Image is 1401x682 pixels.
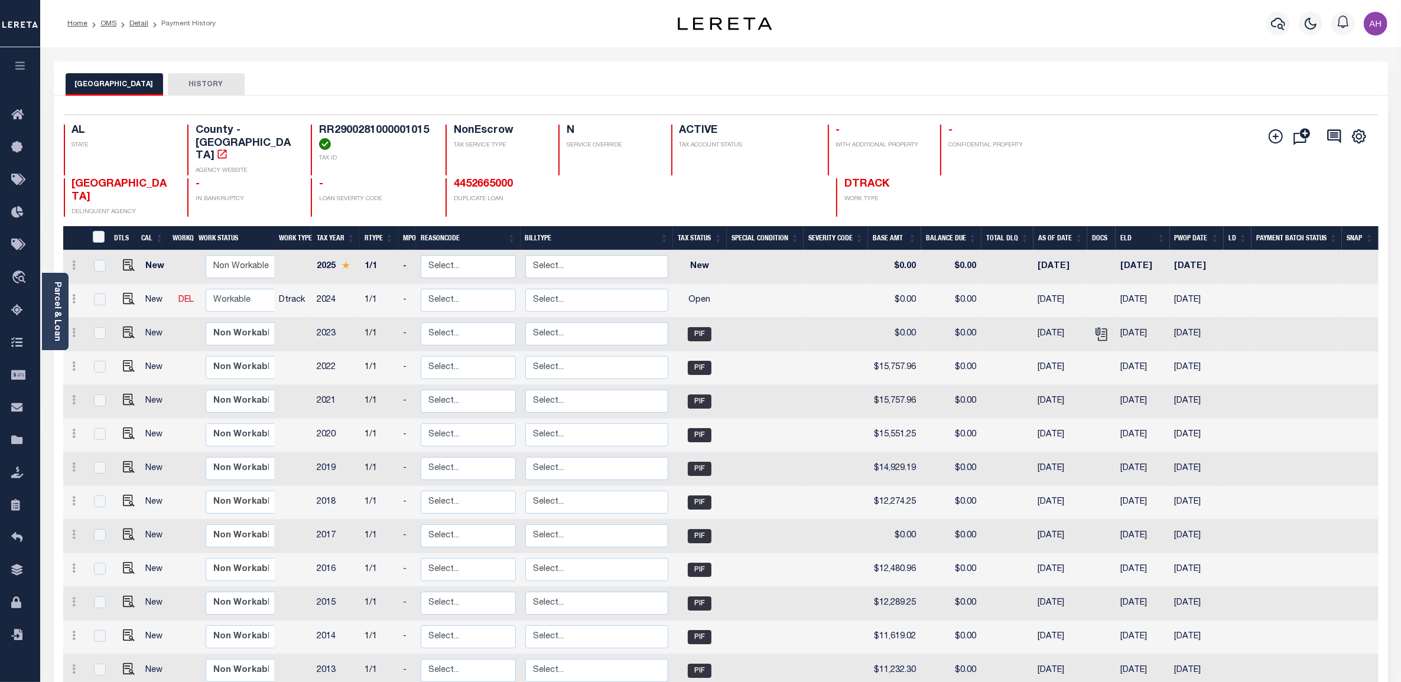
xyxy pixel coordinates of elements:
td: 1/1 [360,419,398,452]
th: RType: activate to sort column ascending [360,226,398,250]
td: [DATE] [1170,621,1224,654]
td: New [141,318,174,351]
td: $0.00 [868,520,921,553]
td: [DATE] [1116,385,1169,419]
td: 2020 [312,419,360,452]
th: DTLS [109,226,136,250]
td: 2023 [312,318,360,351]
span: DTRACK [844,179,889,190]
a: 4452665000 [454,179,513,190]
th: ELD: activate to sort column ascending [1116,226,1169,250]
td: 1/1 [360,587,398,621]
td: - [398,452,416,486]
td: $12,274.25 [868,486,921,520]
td: 1/1 [360,250,398,284]
td: - [398,520,416,553]
span: PIF [688,462,711,476]
td: [DATE] [1033,553,1087,587]
td: [DATE] [1033,520,1087,553]
th: ReasonCode: activate to sort column ascending [416,226,521,250]
td: 2014 [312,621,360,654]
td: Dtrack [274,284,312,318]
h4: N [567,125,657,138]
th: BillType: activate to sort column ascending [521,226,673,250]
td: [DATE] [1116,553,1169,587]
span: PIF [688,428,711,442]
td: Open [673,284,727,318]
td: $0.00 [921,419,981,452]
td: $11,619.02 [868,621,921,654]
td: New [141,351,174,385]
td: New [141,385,174,419]
td: 2015 [312,587,360,621]
span: - [319,179,323,190]
h4: County - [GEOGRAPHIC_DATA] [196,125,297,163]
th: Payment Batch Status: activate to sort column ascending [1252,226,1342,250]
span: PIF [688,394,711,409]
td: [DATE] [1033,250,1087,284]
th: LD: activate to sort column ascending [1224,226,1252,250]
span: PIF [688,664,711,678]
td: [DATE] [1170,250,1224,284]
td: - [398,553,416,587]
span: PIF [688,327,711,341]
td: 2025 [312,250,360,284]
td: 1/1 [360,553,398,587]
a: OMS [100,20,116,27]
td: [DATE] [1116,486,1169,520]
span: PIF [688,361,711,375]
td: $0.00 [868,284,921,318]
p: TAX ACCOUNT STATUS [680,141,814,150]
th: WorkQ [168,226,194,250]
td: [DATE] [1170,351,1224,385]
p: IN BANKRUPTCY [196,195,297,204]
td: $0.00 [921,318,981,351]
th: Tax Year: activate to sort column ascending [312,226,360,250]
td: [DATE] [1170,452,1224,486]
td: 1/1 [360,385,398,419]
td: 1/1 [360,621,398,654]
span: PIF [688,630,711,644]
img: Star.svg [342,262,350,269]
p: LOAN SEVERITY CODE [319,195,431,204]
th: PWOP Date: activate to sort column ascending [1170,226,1224,250]
th: Work Type [274,226,312,250]
td: - [398,284,416,318]
td: $0.00 [921,520,981,553]
span: - [836,125,840,136]
td: [DATE] [1116,520,1169,553]
td: [DATE] [1116,250,1169,284]
td: - [398,318,416,351]
td: $0.00 [921,452,981,486]
td: 2019 [312,452,360,486]
td: $15,551.25 [868,419,921,452]
th: Tax Status: activate to sort column ascending [673,226,727,250]
th: Docs [1087,226,1116,250]
a: DEL [178,296,194,304]
p: TAX ID [319,154,431,163]
td: 2022 [312,351,360,385]
td: $0.00 [921,351,981,385]
td: - [398,587,416,621]
td: [DATE] [1033,452,1087,486]
td: - [398,250,416,284]
button: [GEOGRAPHIC_DATA] [66,73,163,96]
th: CAL: activate to sort column ascending [136,226,168,250]
td: [DATE] [1033,621,1087,654]
td: [DATE] [1170,284,1224,318]
span: - [948,125,953,136]
th: As of Date: activate to sort column ascending [1033,226,1088,250]
a: Detail [129,20,148,27]
p: DELINQUENT AGENCY [72,208,173,217]
td: New [141,452,174,486]
td: $0.00 [921,587,981,621]
td: [DATE] [1033,587,1087,621]
p: WORK TYPE [844,195,945,204]
th: Base Amt: activate to sort column ascending [868,226,921,250]
td: $0.00 [921,284,981,318]
td: 1/1 [360,318,398,351]
td: [DATE] [1170,587,1224,621]
td: 2021 [312,385,360,419]
td: New [141,553,174,587]
h4: NonEscrow [454,125,544,138]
